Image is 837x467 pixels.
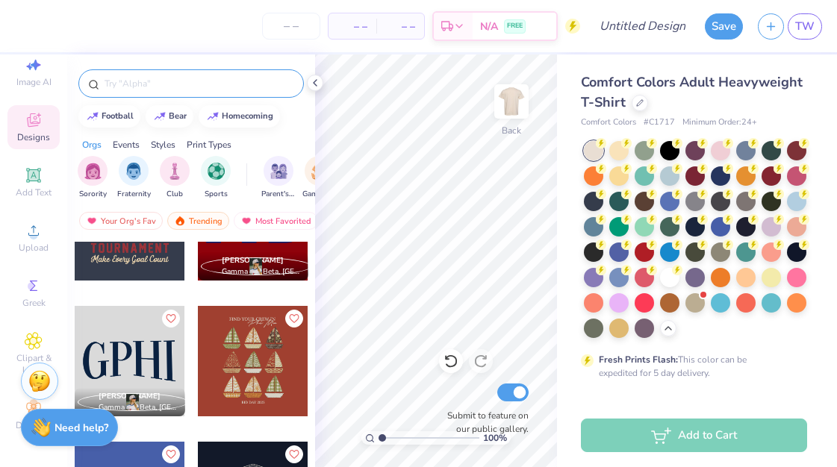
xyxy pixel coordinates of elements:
div: Events [113,138,140,151]
span: N/A [480,19,498,34]
span: Minimum Order: 24 + [682,116,757,129]
span: Gamma Phi Beta, [GEOGRAPHIC_DATA][US_STATE] [222,266,302,278]
input: – – [262,13,320,40]
span: Club [167,189,183,200]
span: Comfort Colors Adult Heavyweight T-Shirt [581,73,803,111]
button: Like [162,310,180,327]
span: # C1717 [644,116,675,129]
input: Untitled Design [588,11,697,41]
div: Print Types [187,138,231,151]
span: Comfort Colors [581,116,636,129]
span: [PERSON_NAME] [222,255,284,266]
span: Decorate [16,419,52,431]
img: Fraternity Image [125,163,142,180]
button: bear [146,105,193,128]
div: Orgs [82,138,102,151]
strong: Need help? [55,421,108,435]
button: filter button [78,156,108,200]
strong: Fresh Prints Flash: [599,354,678,366]
img: most_fav.gif [240,216,252,226]
button: Like [162,445,180,463]
span: Parent's Weekend [261,189,296,200]
span: Designs [17,131,50,143]
span: [PERSON_NAME] [99,391,161,401]
button: filter button [117,156,151,200]
div: filter for Game Day [302,156,337,200]
button: Like [285,310,303,327]
span: Gamma Phi Beta, [GEOGRAPHIC_DATA][US_STATE] [99,402,179,413]
div: filter for Fraternity [117,156,151,200]
img: trend_line.gif [207,112,219,121]
img: Back [497,87,526,116]
div: filter for Parent's Weekend [261,156,296,200]
span: Clipart & logos [7,352,60,376]
div: Trending [167,212,229,230]
div: filter for Sports [201,156,231,200]
div: Most Favorited [234,212,318,230]
button: Save [705,13,743,40]
span: Image AI [16,76,52,88]
img: Parent's Weekend Image [270,163,287,180]
div: Back [502,124,521,137]
div: bear [169,112,187,120]
img: trend_line.gif [154,112,166,121]
button: filter button [261,156,296,200]
span: Add Text [16,187,52,198]
a: TW [788,13,822,40]
span: Fraternity [117,189,151,200]
button: football [78,105,140,128]
img: Game Day Image [311,163,329,180]
label: Submit to feature on our public gallery. [439,409,529,436]
button: Like [285,445,303,463]
div: filter for Sorority [78,156,108,200]
input: Try "Alpha" [103,76,294,91]
span: Greek [22,297,46,309]
img: trending.gif [174,216,186,226]
img: Sports Image [208,163,225,180]
img: Club Image [167,163,183,180]
div: This color can be expedited for 5 day delivery. [599,353,782,380]
span: Sports [205,189,228,200]
button: filter button [302,156,337,200]
span: FREE [507,21,523,31]
img: trend_line.gif [87,112,99,121]
button: filter button [160,156,190,200]
button: homecoming [199,105,280,128]
span: – – [385,19,415,34]
div: Print Type [581,401,807,418]
span: Sorority [79,189,107,200]
div: football [102,112,134,120]
img: most_fav.gif [86,216,98,226]
img: Sorority Image [84,163,102,180]
div: homecoming [222,112,273,120]
span: Upload [19,242,49,254]
div: Styles [151,138,175,151]
span: Game Day [302,189,337,200]
button: filter button [201,156,231,200]
span: TW [795,18,815,35]
div: filter for Club [160,156,190,200]
span: 100 % [483,431,507,445]
div: Your Org's Fav [79,212,163,230]
span: – – [337,19,367,34]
